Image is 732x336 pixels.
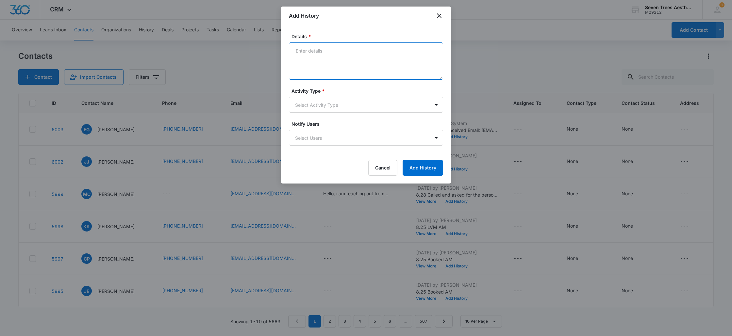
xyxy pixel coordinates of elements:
[435,12,443,20] button: close
[291,33,446,40] label: Details
[291,120,446,127] label: Notify Users
[291,88,446,94] label: Activity Type
[289,12,319,20] h1: Add History
[368,160,397,176] button: Cancel
[403,160,443,176] button: Add History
